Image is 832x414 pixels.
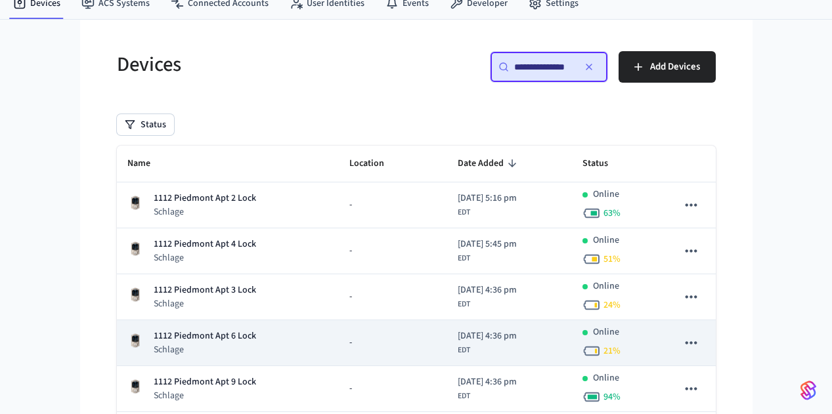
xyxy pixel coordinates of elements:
[458,299,470,310] span: EDT
[127,333,143,348] img: Schlage Sense Smart Deadbolt with Camelot Trim, Front
[154,251,256,264] p: Schlage
[619,51,716,83] button: Add Devices
[127,287,143,302] img: Schlage Sense Smart Deadbolt with Camelot Trim, Front
[603,253,621,266] span: 51 %
[127,195,143,211] img: Schlage Sense Smart Deadbolt with Camelot Trim, Front
[154,329,256,343] p: 1112 Piedmont Apt 6 Lock
[458,238,517,251] span: [DATE] 5:45 pm
[458,238,517,264] div: America/New_York
[458,344,470,356] span: EDT
[800,380,816,401] img: SeamLogoGradient.69752ec5.svg
[127,241,143,257] img: Schlage Sense Smart Deadbolt with Camelot Trim, Front
[458,253,470,264] span: EDT
[458,192,517,205] span: [DATE] 5:16 pm
[349,244,352,258] span: -
[458,192,517,218] div: America/New_York
[154,343,256,356] p: Schlage
[349,382,352,396] span: -
[458,375,517,402] div: America/New_York
[582,154,625,174] span: Status
[117,146,716,412] table: sticky table
[349,336,352,350] span: -
[154,375,256,389] p: 1112 Piedmont Apt 9 Lock
[458,329,517,356] div: America/New_York
[154,297,256,310] p: Schlage
[117,51,408,78] h5: Devices
[593,279,619,293] p: Online
[603,207,621,220] span: 63 %
[154,283,256,297] p: 1112 Piedmont Apt 3 Lock
[117,114,174,135] button: Status
[349,198,352,212] span: -
[154,238,256,251] p: 1112 Piedmont Apt 4 Lock
[593,371,619,385] p: Online
[458,375,517,389] span: [DATE] 4:36 pm
[154,389,256,402] p: Schlage
[650,58,700,75] span: Add Devices
[458,207,470,218] span: EDT
[458,329,517,343] span: [DATE] 4:36 pm
[593,325,619,339] p: Online
[603,390,621,404] span: 94 %
[603,344,621,358] span: 21 %
[458,390,470,402] span: EDT
[154,192,256,205] p: 1112 Piedmont Apt 2 Lock
[127,154,167,174] span: Name
[349,154,401,174] span: Location
[603,299,621,312] span: 24 %
[154,205,256,218] p: Schlage
[593,188,619,201] p: Online
[349,290,352,304] span: -
[127,379,143,394] img: Schlage Sense Smart Deadbolt with Camelot Trim, Front
[593,234,619,247] p: Online
[458,283,517,310] div: America/New_York
[458,283,517,297] span: [DATE] 4:36 pm
[458,154,521,174] span: Date Added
